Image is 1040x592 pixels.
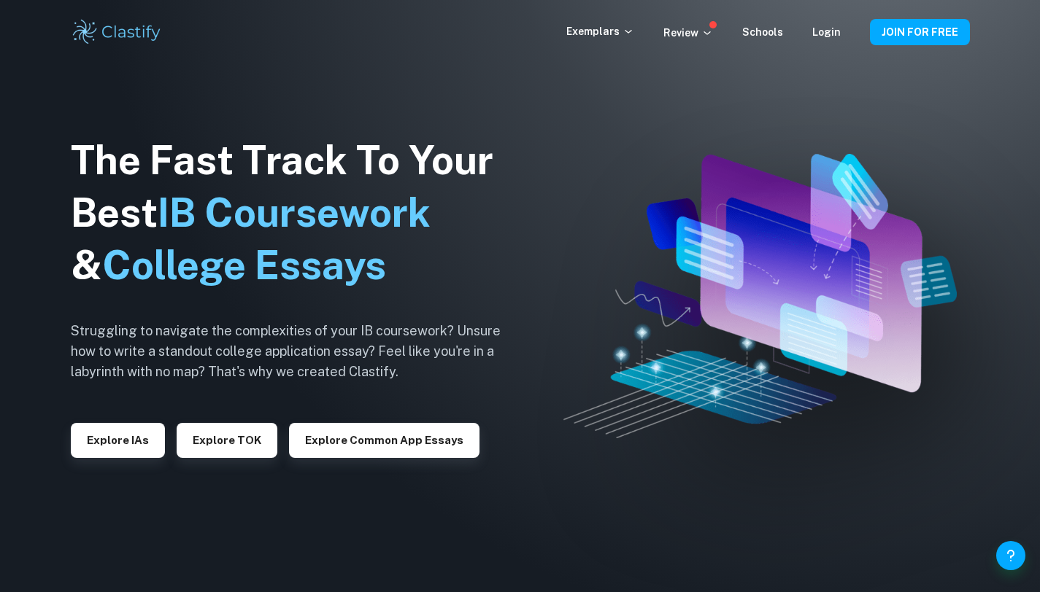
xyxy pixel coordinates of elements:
button: Explore IAs [71,423,165,458]
a: Schools [742,26,783,38]
button: Explore TOK [177,423,277,458]
button: JOIN FOR FREE [870,19,970,45]
a: Explore Common App essays [289,432,479,446]
span: IB Coursework [158,190,431,235]
a: Login [812,26,841,38]
img: Clastify hero [563,154,957,438]
span: College Essays [102,242,386,288]
img: Clastify logo [71,17,163,47]
button: Explore Common App essays [289,423,479,458]
a: Explore IAs [71,432,165,446]
h1: The Fast Track To Your Best & [71,134,523,292]
p: Review [663,25,713,41]
a: Explore TOK [177,432,277,446]
p: Exemplars [566,23,634,39]
h6: Struggling to navigate the complexities of your IB coursework? Unsure how to write a standout col... [71,321,523,382]
button: Help and Feedback [996,541,1025,570]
